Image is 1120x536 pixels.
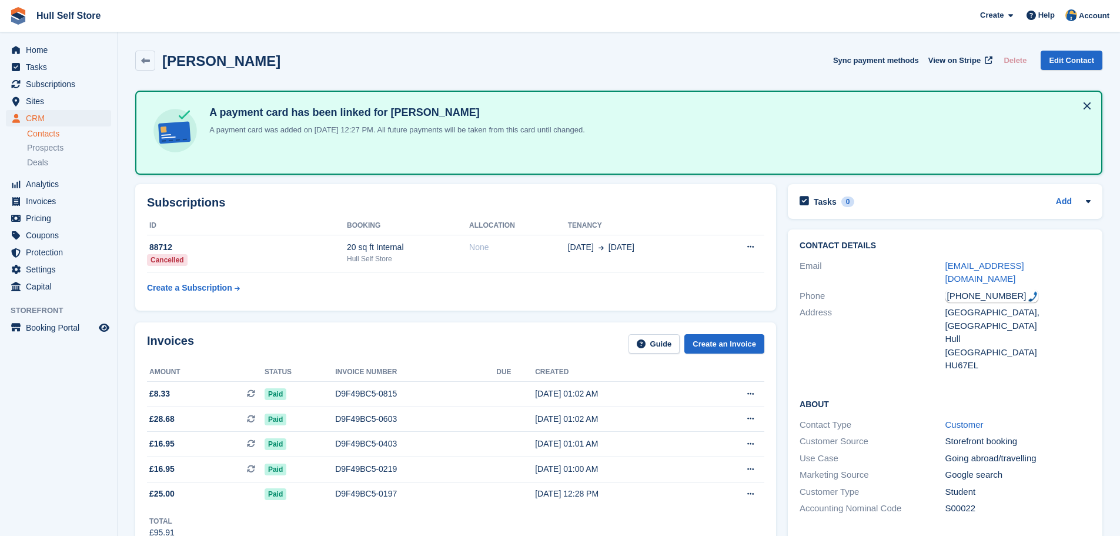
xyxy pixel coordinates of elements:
[945,502,1091,515] div: S00022
[149,488,175,500] span: £25.00
[335,463,496,475] div: D9F49BC5-0219
[945,359,1091,372] div: HU67EL
[147,196,764,209] h2: Subscriptions
[6,110,111,126] a: menu
[945,261,1024,284] a: [EMAIL_ADDRESS][DOMAIN_NAME]
[27,157,111,169] a: Deals
[265,363,335,382] th: Status
[945,332,1091,346] div: Hull
[841,197,855,207] div: 0
[27,142,111,154] a: Prospects
[26,319,96,336] span: Booking Portal
[147,363,265,382] th: Amount
[149,516,175,527] div: Total
[568,241,594,254] span: [DATE]
[26,210,96,227] span: Pricing
[6,76,111,92] a: menu
[833,51,919,70] button: Sync payment methods
[6,176,111,192] a: menu
[6,278,111,295] a: menu
[6,244,111,261] a: menu
[535,488,700,500] div: [DATE] 12:28 PM
[147,282,232,294] div: Create a Subscription
[928,55,981,66] span: View on Stripe
[26,261,96,278] span: Settings
[265,464,286,475] span: Paid
[149,388,170,400] span: £8.33
[147,217,347,235] th: ID
[149,413,175,425] span: £28.68
[800,418,945,432] div: Contact Type
[26,227,96,244] span: Coupons
[609,241,634,254] span: [DATE]
[26,278,96,295] span: Capital
[9,7,27,25] img: stora-icon-8386f47178a22dfd0bd8f6a31ec36ba5ce8667c1dd55bd0f319d3a0aa187defe.svg
[205,106,585,119] h4: A payment card has been linked for [PERSON_NAME]
[6,261,111,278] a: menu
[1065,9,1077,21] img: Hull Self Store
[980,9,1004,21] span: Create
[814,197,837,207] h2: Tasks
[6,93,111,109] a: menu
[26,244,96,261] span: Protection
[147,241,347,254] div: 88712
[6,42,111,58] a: menu
[26,59,96,75] span: Tasks
[151,106,200,155] img: card-linked-ebf98d0992dc2aeb22e95c0e3c79077019eb2392cfd83c6a337811c24bc77127.svg
[27,128,111,139] a: Contacts
[945,306,1091,332] div: [GEOGRAPHIC_DATA], [GEOGRAPHIC_DATA]
[800,435,945,448] div: Customer Source
[496,363,535,382] th: Due
[335,363,496,382] th: Invoice number
[26,193,96,209] span: Invoices
[945,435,1091,448] div: Storefront booking
[945,420,984,430] a: Customer
[149,463,175,475] span: £16.95
[147,254,188,266] div: Cancelled
[469,241,568,254] div: None
[6,210,111,227] a: menu
[800,398,1091,410] h2: About
[265,414,286,425] span: Paid
[800,452,945,465] div: Use Case
[26,42,96,58] span: Home
[27,142,63,154] span: Prospects
[27,157,48,168] span: Deals
[684,334,764,354] a: Create an Invoice
[347,254,469,264] div: Hull Self Store
[32,6,105,25] a: Hull Self Store
[535,463,700,475] div: [DATE] 01:00 AM
[1056,195,1072,209] a: Add
[1079,10,1109,22] span: Account
[535,438,700,450] div: [DATE] 01:01 AM
[945,346,1091,359] div: [GEOGRAPHIC_DATA]
[469,217,568,235] th: Allocation
[26,76,96,92] span: Subscriptions
[800,485,945,499] div: Customer Type
[347,241,469,254] div: 20 sq ft Internal
[800,289,945,303] div: Phone
[335,413,496,425] div: D9F49BC5-0603
[628,334,680,354] a: Guide
[800,468,945,482] div: Marketing Source
[147,334,194,354] h2: Invoices
[800,306,945,372] div: Address
[26,93,96,109] span: Sites
[800,259,945,286] div: Email
[945,468,1091,482] div: Google search
[999,51,1031,70] button: Delete
[535,413,700,425] div: [DATE] 01:02 AM
[945,289,1038,303] div: Call: +447555832841
[568,217,711,235] th: Tenancy
[26,176,96,192] span: Analytics
[162,53,280,69] h2: [PERSON_NAME]
[265,388,286,400] span: Paid
[6,227,111,244] a: menu
[26,110,96,126] span: CRM
[6,193,111,209] a: menu
[11,305,117,317] span: Storefront
[149,438,175,450] span: £16.95
[535,363,700,382] th: Created
[205,124,585,136] p: A payment card was added on [DATE] 12:27 PM. All future payments will be taken from this card unt...
[265,488,286,500] span: Paid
